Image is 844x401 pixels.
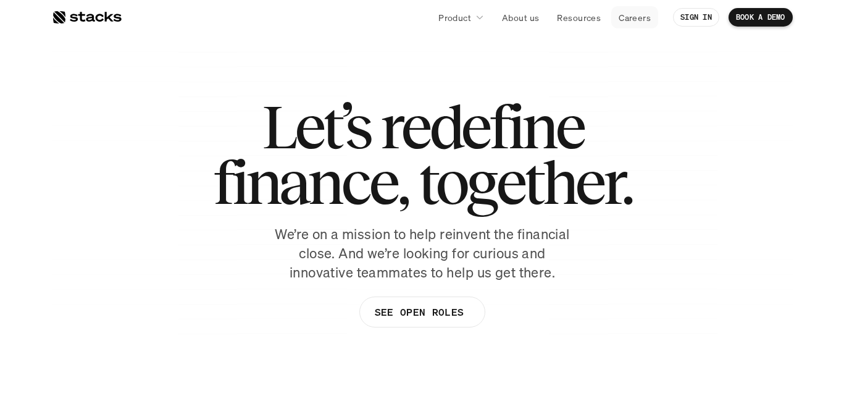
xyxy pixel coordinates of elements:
[374,303,463,321] p: SEE OPEN ROLES
[611,6,658,28] a: Careers
[619,11,651,24] p: Careers
[268,225,577,282] p: We’re on a mission to help reinvent the financial close. And we’re looking for curious and innova...
[502,11,539,24] p: About us
[359,297,485,327] a: SEE OPEN ROLES
[729,8,793,27] a: BOOK A DEMO
[213,99,632,210] h1: Let’s redefine finance, together.
[557,11,601,24] p: Resources
[736,13,785,22] p: BOOK A DEMO
[673,8,719,27] a: SIGN IN
[549,6,608,28] a: Resources
[680,13,712,22] p: SIGN IN
[495,6,546,28] a: About us
[438,11,471,24] p: Product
